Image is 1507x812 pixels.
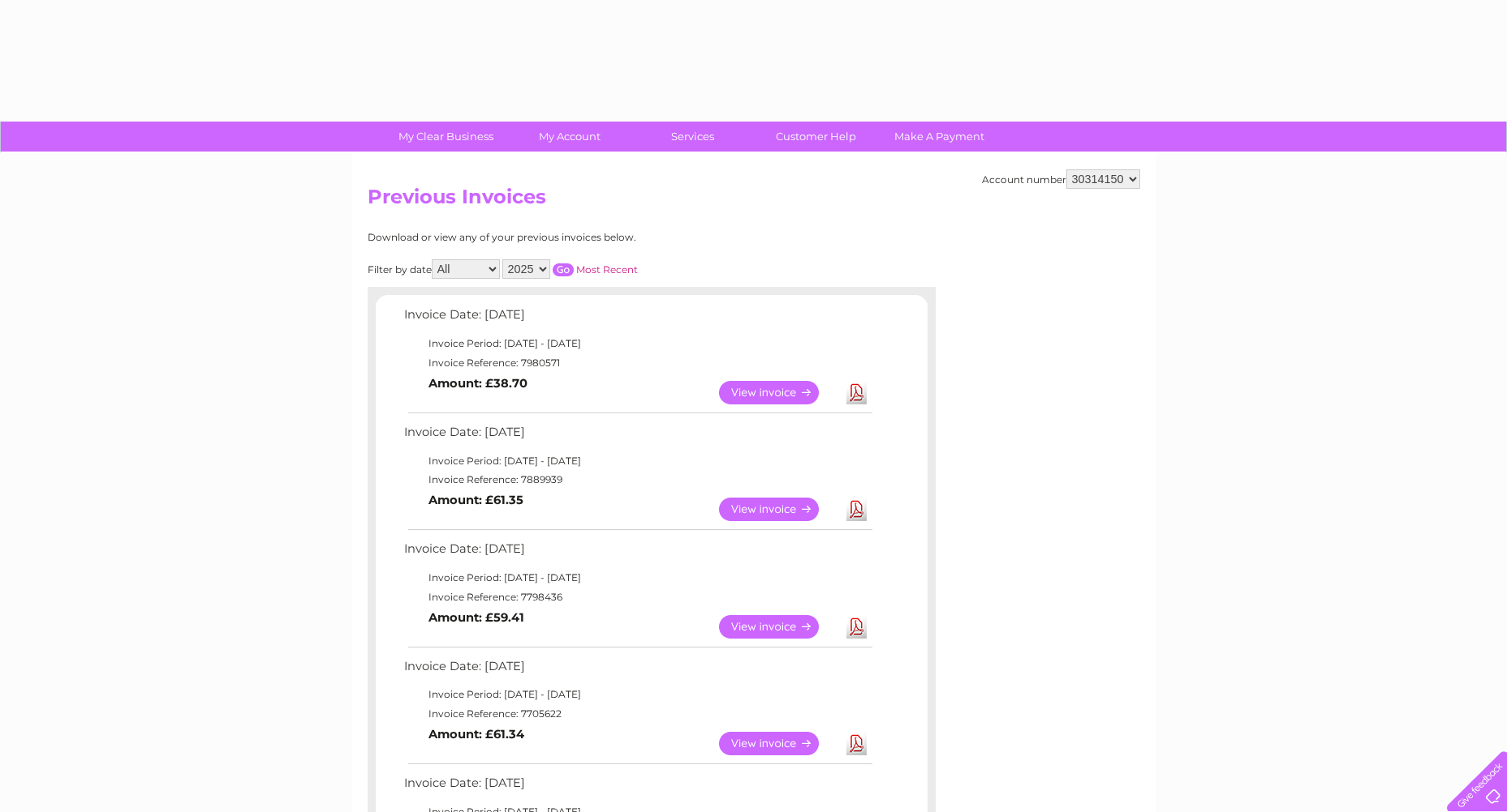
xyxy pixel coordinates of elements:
td: Invoice Period: [DATE] - [DATE] [400,568,875,588]
a: Download [846,615,867,639]
td: Invoice Reference: 7705622 [400,704,875,724]
b: Amount: £61.34 [428,727,524,741]
a: View [719,615,838,639]
a: My Account [502,122,636,152]
td: Invoice Period: [DATE] - [DATE] [400,685,875,704]
td: Invoice Date: [DATE] [400,538,875,568]
a: Make A Payment [872,122,1006,152]
a: Customer Help [749,122,883,152]
td: Invoice Reference: 7980571 [400,353,875,373]
td: Invoice Reference: 7889939 [400,470,875,489]
td: Invoice Date: [DATE] [400,421,875,451]
a: View [719,732,838,755]
td: Invoice Reference: 7798436 [400,588,875,607]
h2: Previous Invoices [368,186,1140,216]
a: My Clear Business [379,122,513,152]
a: Most Recent [576,263,638,276]
a: Download [846,498,867,521]
div: Download or view any of your previous invoices below. [368,232,794,243]
div: Filter by date [368,259,794,279]
a: Download [846,381,867,404]
td: Invoice Date: [DATE] [400,772,875,802]
a: View [719,381,838,404]
b: Amount: £59.41 [428,610,524,625]
td: Invoice Period: [DATE] - [DATE] [400,451,875,471]
td: Invoice Date: [DATE] [400,304,875,334]
a: Download [846,732,867,755]
td: Invoice Date: [DATE] [400,656,875,686]
div: Account number [982,169,1140,189]
td: Invoice Period: [DATE] - [DATE] [400,334,875,353]
a: View [719,498,838,521]
b: Amount: £61.35 [428,493,523,507]
a: Services [626,122,760,152]
b: Amount: £38.70 [428,376,527,391]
